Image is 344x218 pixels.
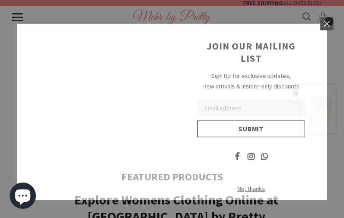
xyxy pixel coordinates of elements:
span: Sign Up for exclusive updates, new arrivals & insider-only discounts [203,72,299,90]
span: No, thanks [238,185,265,193]
input: Submit [197,120,305,137]
inbox-online-store-chat: Shopify online store chat [7,183,39,211]
a: Close [320,17,333,30]
span: JOIN OUR MAILING LIST [207,40,296,64]
input: Email Address [197,99,305,116]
